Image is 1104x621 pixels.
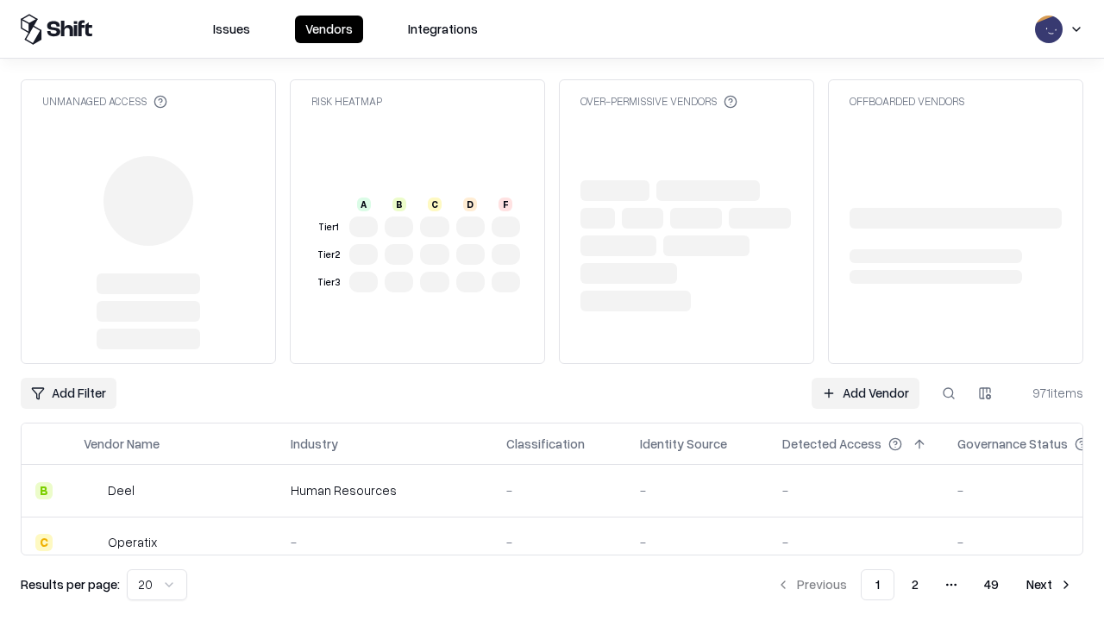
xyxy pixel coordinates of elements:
img: Operatix [84,534,101,551]
img: Deel [84,482,101,499]
div: Over-Permissive Vendors [580,94,737,109]
div: Vendor Name [84,435,160,453]
div: Industry [291,435,338,453]
div: - [782,481,930,499]
button: Vendors [295,16,363,43]
div: Tier 3 [315,275,342,290]
div: Operatix [108,533,157,551]
button: Add Filter [21,378,116,409]
div: Tier 1 [315,220,342,235]
button: Integrations [398,16,488,43]
a: Add Vendor [812,378,919,409]
p: Results per page: [21,575,120,593]
div: - [506,533,612,551]
div: C [428,198,442,211]
div: D [463,198,477,211]
div: Unmanaged Access [42,94,167,109]
div: Human Resources [291,481,479,499]
div: Governance Status [957,435,1068,453]
div: Classification [506,435,585,453]
div: Offboarded Vendors [850,94,964,109]
button: Issues [203,16,260,43]
button: 1 [861,569,894,600]
div: C [35,534,53,551]
button: Next [1016,569,1083,600]
div: - [640,481,755,499]
div: Identity Source [640,435,727,453]
div: - [782,533,930,551]
button: 49 [970,569,1013,600]
div: - [506,481,612,499]
div: Deel [108,481,135,499]
div: Tier 2 [315,248,342,262]
div: Risk Heatmap [311,94,382,109]
div: Detected Access [782,435,881,453]
div: - [291,533,479,551]
div: - [640,533,755,551]
div: F [499,198,512,211]
div: 971 items [1014,384,1083,402]
button: 2 [898,569,932,600]
nav: pagination [766,569,1083,600]
div: B [392,198,406,211]
div: A [357,198,371,211]
div: B [35,482,53,499]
